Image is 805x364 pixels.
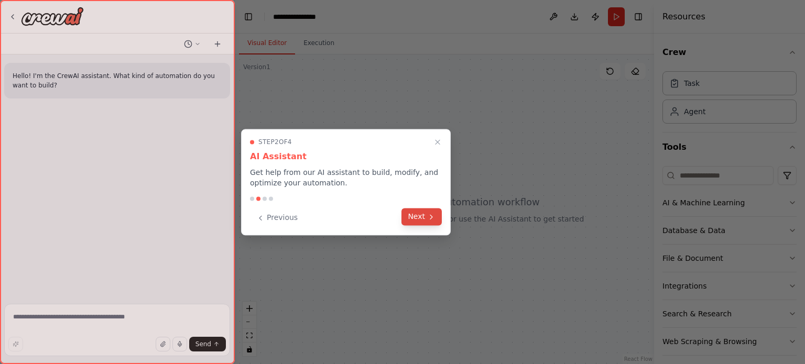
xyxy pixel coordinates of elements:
p: Get help from our AI assistant to build, modify, and optimize your automation. [250,167,442,188]
button: Previous [250,209,304,226]
h3: AI Assistant [250,150,442,163]
button: Hide left sidebar [241,9,256,24]
button: Close walkthrough [431,136,444,148]
button: Next [401,208,442,225]
span: Step 2 of 4 [258,138,292,146]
